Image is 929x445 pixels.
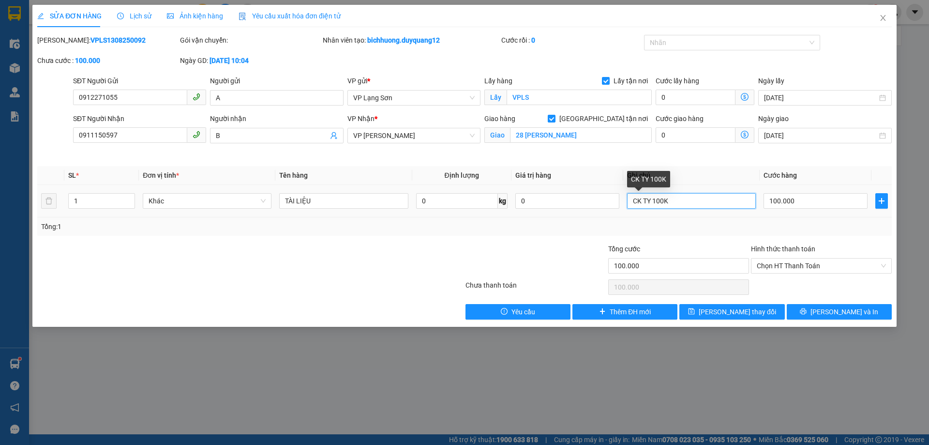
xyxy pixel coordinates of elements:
span: clock-circle [117,13,124,19]
div: Người nhận [210,113,343,124]
div: Gói vận chuyển: [180,35,321,46]
button: plusThêm ĐH mới [572,304,677,320]
input: Cước giao hàng [656,127,735,143]
span: save [688,308,695,316]
span: plus [876,197,887,205]
div: Người gửi [210,76,343,86]
div: Nhân viên tạo: [323,35,499,46]
input: Cước lấy hàng [656,90,735,105]
button: printer[PERSON_NAME] và In [787,304,892,320]
input: Ngày giao [764,130,877,141]
span: Yêu cầu xuất hóa đơn điện tử [239,12,341,20]
span: Tổng cước [608,245,640,253]
span: Lấy tận nơi [610,76,652,86]
div: [PERSON_NAME]: [37,35,178,46]
b: [DATE] 10:04 [210,57,249,64]
span: SL [68,171,76,179]
div: Tổng: 1 [41,221,359,232]
span: dollar-circle [741,131,749,138]
span: Định lượng [445,171,479,179]
span: VP Lạng Sơn [353,91,475,105]
span: [PERSON_NAME] thay đổi [699,307,776,317]
button: save[PERSON_NAME] thay đổi [679,304,784,320]
th: Ghi chú [623,166,760,185]
span: plus [599,308,606,316]
span: kg [498,193,508,209]
b: bichhuong.duyquang12 [367,36,440,44]
span: Đơn vị tính [143,171,179,179]
div: Chưa cước : [37,55,178,66]
span: Giao hàng [484,115,515,123]
label: Hình thức thanh toán [751,245,815,253]
button: Close [869,5,897,32]
span: Tên hàng [279,171,308,179]
span: Thêm ĐH mới [610,307,651,317]
button: exclamation-circleYêu cầu [465,304,570,320]
span: Cước hàng [764,171,797,179]
b: VPLS1308250092 [90,36,146,44]
div: Cước rồi : [501,35,642,46]
label: Cước lấy hàng [656,77,699,85]
span: picture [167,13,174,19]
button: delete [41,193,57,209]
span: VP Nhận [347,115,375,123]
span: close [879,14,887,22]
span: edit [37,13,44,19]
input: Giao tận nơi [510,127,652,143]
span: Yêu cầu [511,307,535,317]
button: plus [875,193,888,209]
input: Lấy tận nơi [507,90,652,105]
span: exclamation-circle [501,308,508,316]
img: icon [239,13,246,20]
label: Ngày giao [758,115,789,123]
b: 100.000 [75,57,100,64]
span: Lịch sử [117,12,151,20]
div: Chưa thanh toán [464,280,607,297]
b: 0 [531,36,535,44]
input: Ghi Chú [627,193,756,209]
span: Chọn HT Thanh Toán [757,259,886,273]
input: VD: Bàn, Ghế [279,193,408,209]
span: Giá trị hàng [515,171,551,179]
label: Ngày lấy [758,77,784,85]
div: SĐT Người Gửi [73,76,206,86]
div: SĐT Người Nhận [73,113,206,124]
label: Cước giao hàng [656,115,704,123]
div: VP gửi [347,76,480,86]
div: Ngày GD: [180,55,321,66]
span: dollar-circle [741,93,749,101]
span: Lấy [484,90,507,105]
span: Giao [484,127,510,143]
span: SỬA ĐƠN HÀNG [37,12,102,20]
span: user-add [330,132,338,139]
span: [PERSON_NAME] và In [810,307,878,317]
div: CK TY 100K [627,171,670,187]
span: Ảnh kiện hàng [167,12,223,20]
span: VP Minh Khai [353,128,475,143]
span: phone [193,93,200,101]
span: Khác [149,194,266,208]
span: phone [193,131,200,138]
span: printer [800,308,807,316]
input: Ngày lấy [764,92,877,103]
span: [GEOGRAPHIC_DATA] tận nơi [555,113,652,124]
span: Lấy hàng [484,77,512,85]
